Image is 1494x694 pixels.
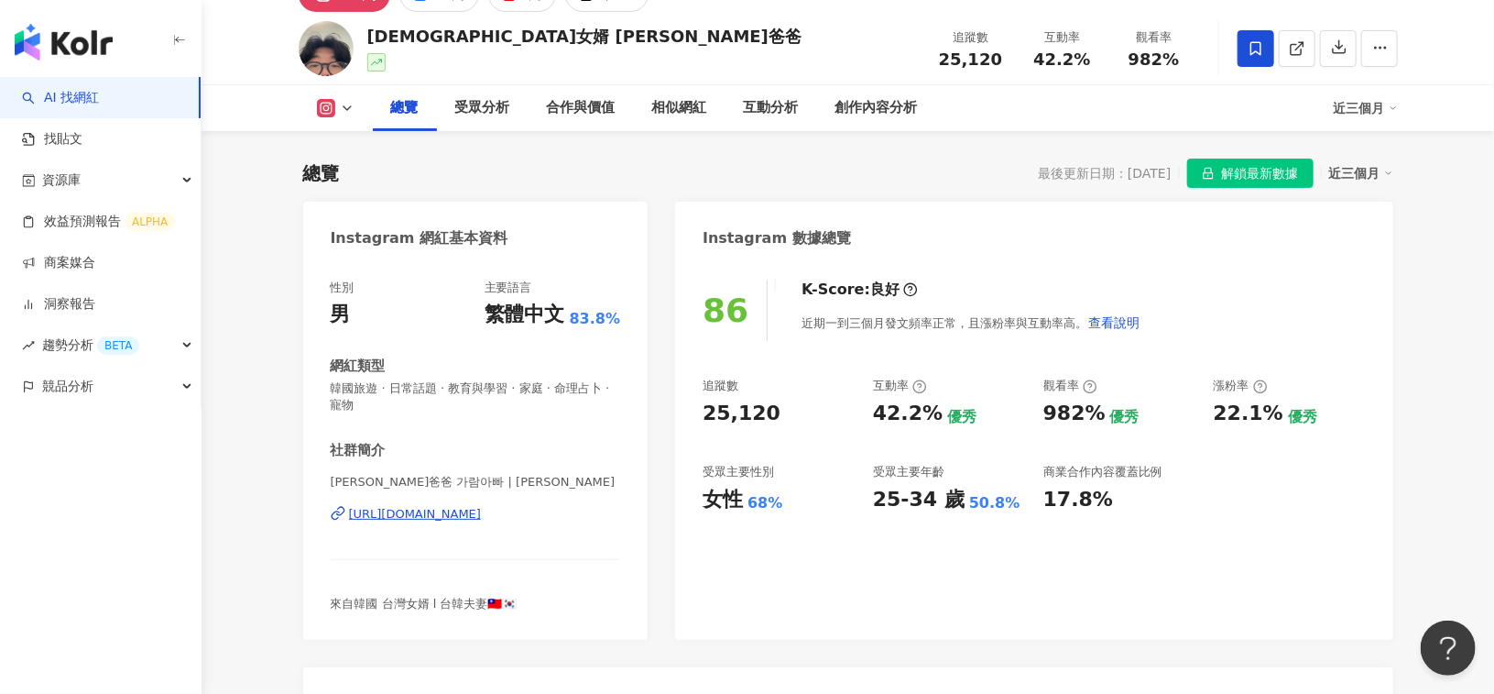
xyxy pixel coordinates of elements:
div: 商業合作內容覆蓋比例 [1043,464,1162,480]
div: 25-34 歲 [873,486,965,514]
div: 最後更新日期：[DATE] [1038,166,1171,181]
div: K-Score : [802,280,918,300]
div: 優秀 [1288,407,1317,427]
div: 近三個月 [1334,94,1398,123]
div: 25,120 [703,400,780,428]
span: 競品分析 [42,366,93,407]
div: 追蹤數 [703,378,738,394]
img: logo [15,24,113,61]
div: 良好 [870,280,900,300]
div: Instagram 數據總覽 [703,228,851,248]
div: 男 [331,301,351,329]
div: 受眾分析 [455,97,510,119]
a: searchAI 找網紅 [22,89,99,107]
div: 主要語言 [485,280,532,296]
div: 982% [1043,400,1106,428]
div: 觀看率 [1119,28,1189,47]
span: 資源庫 [42,160,81,201]
button: 解鎖最新數據 [1187,159,1314,188]
div: 互動率 [1028,28,1097,47]
div: 網紅類型 [331,357,386,376]
div: 互動率 [873,378,927,394]
div: BETA [97,336,139,355]
div: 性別 [331,280,354,296]
span: [PERSON_NAME]爸爸 가람아빠 | [PERSON_NAME] [331,474,621,490]
span: 查看說明 [1088,315,1140,330]
a: 商案媒合 [22,254,95,272]
div: 觀看率 [1043,378,1097,394]
div: 追蹤數 [936,28,1006,47]
span: 來自韓國 台灣女婿 l 台韓夫妻🇹🇼🇰🇷 [331,597,518,611]
div: 17.8% [1043,486,1113,514]
div: 近三個月 [1329,161,1393,185]
span: 83.8% [570,309,621,329]
a: 洞察報告 [22,295,95,314]
div: 68% [747,493,782,513]
div: 相似網紅 [652,97,707,119]
a: [URL][DOMAIN_NAME] [331,506,621,523]
div: [DEMOGRAPHIC_DATA]女婿 [PERSON_NAME]爸爸 [367,25,802,48]
div: 合作與價值 [547,97,616,119]
div: 繁體中文 [485,301,565,329]
span: lock [1202,167,1215,180]
div: 42.2% [873,400,943,428]
div: Instagram 網紅基本資料 [331,228,508,248]
span: 趨勢分析 [42,325,139,366]
div: 互動分析 [744,97,799,119]
span: 解鎖最新數據 [1222,160,1299,189]
a: 找貼文 [22,130,82,149]
div: 優秀 [947,407,976,427]
span: 42.2% [1033,50,1090,69]
div: 22.1% [1214,400,1283,428]
div: 總覽 [391,97,419,119]
span: rise [22,339,35,352]
span: 韓國旅遊 · 日常話題 · 教育與學習 · 家庭 · 命理占卜 · 寵物 [331,380,621,413]
div: 社群簡介 [331,441,386,460]
div: 近期一到三個月發文頻率正常，且漲粉率與互動率高。 [802,304,1140,341]
span: 25,120 [939,50,1002,69]
div: 受眾主要性別 [703,464,774,480]
div: 受眾主要年齡 [873,464,944,480]
img: KOL Avatar [299,21,354,76]
div: 86 [703,292,748,329]
div: [URL][DOMAIN_NAME] [349,506,482,523]
button: 查看說明 [1087,304,1140,341]
div: 優秀 [1110,407,1140,427]
iframe: Help Scout Beacon - Open [1421,621,1476,676]
span: 982% [1129,50,1180,69]
div: 總覽 [303,160,340,186]
div: 50.8% [969,493,1020,513]
a: 效益預測報告ALPHA [22,213,175,231]
div: 女性 [703,486,743,514]
div: 創作內容分析 [835,97,918,119]
div: 漲粉率 [1214,378,1268,394]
